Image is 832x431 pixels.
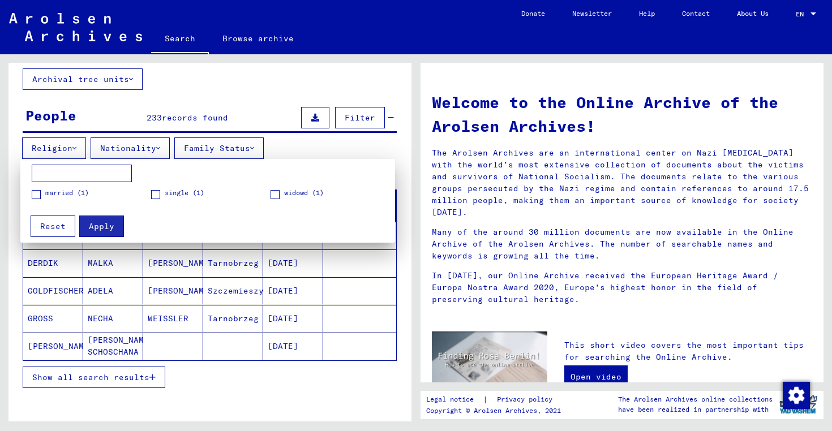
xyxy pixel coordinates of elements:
span: Reset [40,221,66,231]
span: Apply [89,221,114,231]
div: Change consent [782,381,809,408]
span: married (1) [45,188,89,198]
button: Apply [79,215,124,237]
button: Reset [31,215,75,237]
span: widowd (1) [284,188,324,198]
span: single (1) [165,188,204,198]
img: Change consent [783,382,810,409]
